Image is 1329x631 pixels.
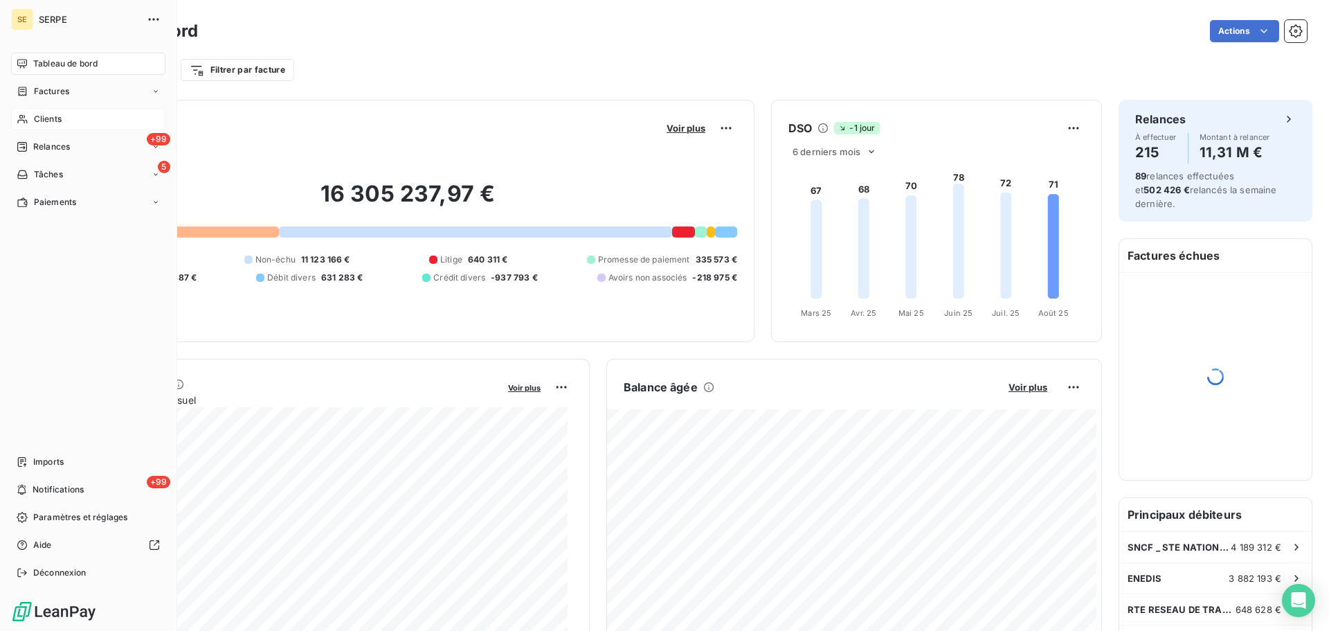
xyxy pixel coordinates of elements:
[147,476,170,488] span: +99
[34,113,62,125] span: Clients
[1135,111,1186,127] h6: Relances
[34,168,63,181] span: Tâches
[39,14,138,25] span: SERPE
[696,254,737,266] span: 335 573 €
[1282,584,1315,617] div: Open Intercom Messenger
[11,191,165,213] a: Paiements
[944,308,973,318] tspan: Juin 25
[992,308,1020,318] tspan: Juil. 25
[491,272,538,284] span: -937 793 €
[11,136,165,158] a: +99Relances
[267,272,316,284] span: Débit divers
[11,53,165,75] a: Tableau de bord
[34,85,69,98] span: Factures
[11,451,165,473] a: Imports
[11,108,165,130] a: Clients
[1143,184,1189,195] span: 502 426 €
[504,381,545,393] button: Voir plus
[33,483,84,496] span: Notifications
[321,272,363,284] span: 631 283 €
[34,196,76,208] span: Paiements
[662,122,709,134] button: Voir plus
[78,180,737,222] h2: 16 305 237,97 €
[301,254,350,266] span: 11 123 166 €
[468,254,507,266] span: 640 311 €
[1128,604,1236,615] span: RTE RESEAU DE TRANSPORT ELECTRICITE
[1038,308,1069,318] tspan: Août 25
[1236,604,1281,615] span: 648 628 €
[508,383,541,393] span: Voir plus
[1119,498,1312,531] h6: Principaux débiteurs
[801,308,831,318] tspan: Mars 25
[1004,381,1051,393] button: Voir plus
[1135,170,1146,181] span: 89
[433,272,485,284] span: Crédit divers
[33,456,64,468] span: Imports
[624,379,698,396] h6: Balance âgée
[692,272,737,284] span: -218 975 €
[11,80,165,103] a: Factures
[1119,239,1312,272] h6: Factures échues
[1229,573,1281,584] span: 3 882 193 €
[1128,573,1161,584] span: ENEDIS
[1200,141,1270,163] h4: 11,31 M €
[255,254,296,266] span: Non-échu
[33,539,52,551] span: Aide
[1200,133,1270,141] span: Montant à relancer
[33,511,127,524] span: Paramètres et réglages
[1231,542,1281,553] span: 4 189 312 €
[851,308,876,318] tspan: Avr. 25
[11,163,165,186] a: 5Tâches
[11,534,165,556] a: Aide
[147,133,170,145] span: +99
[898,308,924,318] tspan: Mai 25
[78,393,498,407] span: Chiffre d'affaires mensuel
[1128,542,1231,553] span: SNCF _ STE NATIONALE
[11,8,33,30] div: SE
[667,123,705,134] span: Voir plus
[181,59,294,81] button: Filtrer par facture
[33,57,98,70] span: Tableau de bord
[440,254,462,266] span: Litige
[1135,170,1277,209] span: relances effectuées et relancés la semaine dernière.
[33,141,70,153] span: Relances
[33,567,87,579] span: Déconnexion
[793,146,860,157] span: 6 derniers mois
[608,272,687,284] span: Avoirs non associés
[1135,133,1177,141] span: À effectuer
[834,122,879,134] span: -1 jour
[1009,382,1047,393] span: Voir plus
[11,601,97,623] img: Logo LeanPay
[788,120,812,136] h6: DSO
[1210,20,1279,42] button: Actions
[598,254,690,266] span: Promesse de paiement
[11,506,165,528] a: Paramètres et réglages
[1135,141,1177,163] h4: 215
[158,161,170,173] span: 5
